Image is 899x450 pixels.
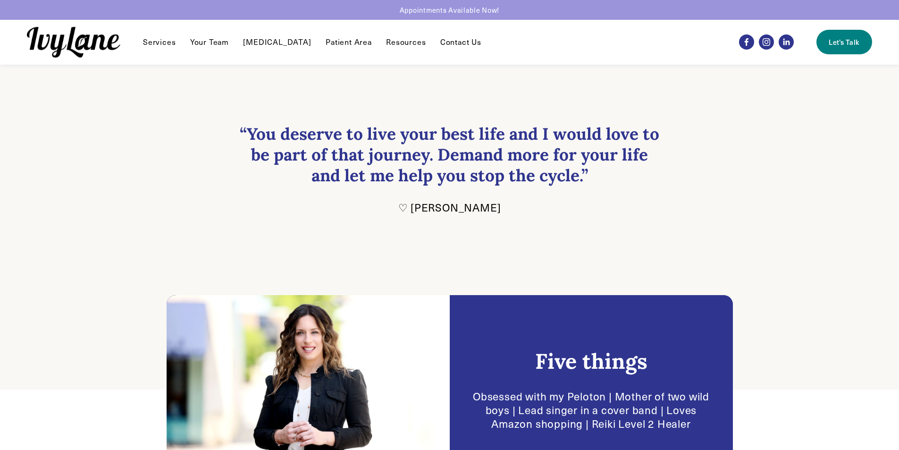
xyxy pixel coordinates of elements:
a: LinkedIn [779,34,794,50]
a: Let's Talk [816,30,872,54]
p: Obsessed with my Peloton | Mother of two wild boys | Lead singer in a cover band | Loves Amazon s... [464,389,719,430]
a: folder dropdown [386,36,426,48]
span: Services [143,37,176,47]
img: Ivy Lane Counseling &mdash; Therapy that works for you [27,27,120,58]
a: Your Team [190,36,229,48]
a: Instagram [759,34,774,50]
a: Patient Area [326,36,372,48]
span: Resources [386,37,426,47]
a: Contact Us [440,36,481,48]
h3: “You deserve to live your best life and I would love to be part of that journey. Demand more for ... [237,124,662,186]
p: ♡ [PERSON_NAME] [237,201,662,214]
a: folder dropdown [143,36,176,48]
a: Facebook [739,34,754,50]
h2: Five things [535,348,647,374]
a: [MEDICAL_DATA] [243,36,311,48]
